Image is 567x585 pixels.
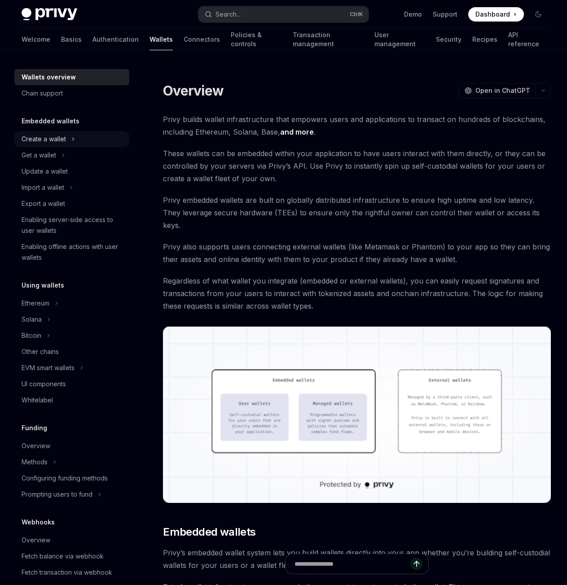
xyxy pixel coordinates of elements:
[22,88,63,99] div: Chain support
[22,29,50,50] a: Welcome
[149,29,173,50] a: Wallets
[22,166,68,177] div: Update a wallet
[14,548,129,564] a: Fetch balance via webhook
[22,214,124,236] div: Enabling server-side access to user wallets
[404,10,422,19] a: Demo
[22,535,50,546] div: Overview
[14,295,129,311] button: Ethereum
[433,10,457,19] a: Support
[294,554,410,574] input: Ask a question...
[14,212,129,239] a: Enabling server-side access to user wallets
[475,10,510,19] span: Dashboard
[22,298,49,309] div: Ethereum
[14,454,129,470] button: Methods
[184,29,220,50] a: Connectors
[350,11,363,18] span: Ctrl K
[163,275,551,312] span: Regardless of what wallet you integrate (embedded or external wallets), you can easily request si...
[163,240,551,266] span: Privy also supports users connecting external wallets (like Metamask or Phantom) to your app so t...
[163,147,551,185] span: These wallets can be embedded within your application to have users interact with them directly, ...
[14,196,129,212] a: Export a wallet
[22,346,59,357] div: Other chains
[468,7,524,22] a: Dashboard
[22,423,47,433] h5: Funding
[22,150,56,161] div: Get a wallet
[22,8,77,21] img: dark logo
[22,116,79,127] h5: Embedded wallets
[22,517,55,528] h5: Webhooks
[22,280,64,291] h5: Using wallets
[14,360,129,376] button: EVM smart wallets
[14,438,129,454] a: Overview
[14,376,129,392] a: UI components
[163,525,255,539] span: Embedded wallets
[22,441,50,451] div: Overview
[22,241,124,263] div: Enabling offline actions with user wallets
[231,29,282,50] a: Policies & controls
[163,194,551,231] span: Privy embedded wallets are built on globally distributed infrastructure to ensure high uptime and...
[198,6,368,22] button: Search...CtrlK
[163,327,551,503] img: images/walletoverview.png
[14,179,129,196] button: Import a wallet
[14,311,129,327] button: Solana
[14,327,129,344] button: Bitcoin
[14,532,129,548] a: Overview
[14,131,129,147] button: Create a wallet
[293,29,364,50] a: Transaction management
[374,29,425,50] a: User management
[92,29,139,50] a: Authentication
[14,344,129,360] a: Other chains
[14,239,129,266] a: Enabling offline actions with user wallets
[410,558,423,570] button: Send message
[163,546,551,572] span: Privy’s embedded wallet system lets you build wallets directly into your app whether you’re build...
[14,564,129,581] a: Fetch transaction via webhook
[14,147,129,163] button: Get a wallet
[163,83,224,99] h1: Overview
[475,86,530,95] span: Open in ChatGPT
[22,567,112,578] div: Fetch transaction via webhook
[22,330,41,341] div: Bitcoin
[22,457,48,467] div: Methods
[22,489,92,500] div: Prompting users to fund
[436,29,462,50] a: Security
[22,551,104,562] div: Fetch balance via webhook
[508,29,545,50] a: API reference
[22,379,66,389] div: UI components
[22,473,108,484] div: Configuring funding methods
[215,9,241,20] div: Search...
[14,163,129,179] a: Update a wallet
[459,83,536,98] button: Open in ChatGPT
[14,85,129,101] a: Chain support
[14,392,129,408] a: Whitelabel
[14,470,129,486] a: Configuring funding methods
[22,182,64,193] div: Import a wallet
[22,134,66,144] div: Create a wallet
[472,29,497,50] a: Recipes
[22,395,53,406] div: Whitelabel
[22,314,42,325] div: Solana
[531,7,545,22] button: Toggle dark mode
[22,362,75,373] div: EVM smart wallets
[22,72,76,83] div: Wallets overview
[61,29,82,50] a: Basics
[14,486,129,502] button: Prompting users to fund
[22,198,65,209] div: Export a wallet
[163,113,551,138] span: Privy builds wallet infrastructure that empowers users and applications to transact on hundreds o...
[14,69,129,85] a: Wallets overview
[280,127,314,137] a: and more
